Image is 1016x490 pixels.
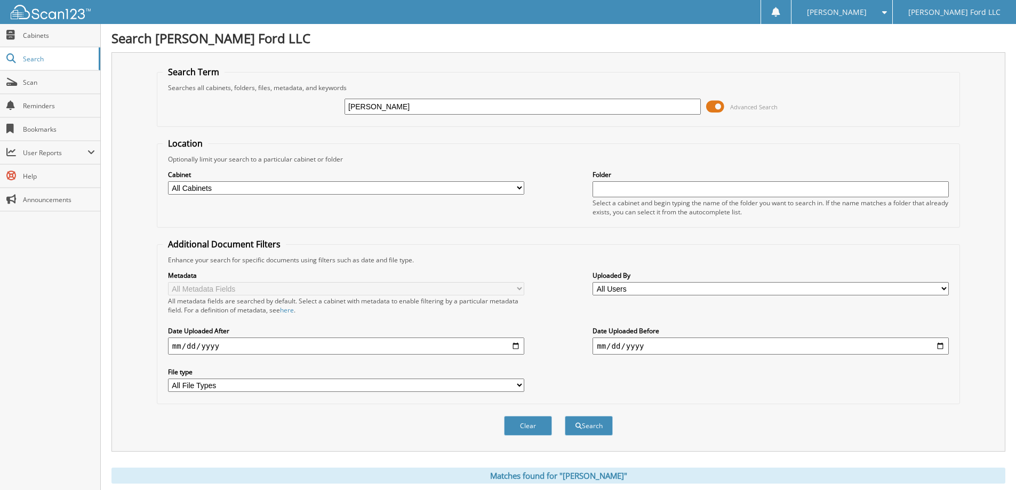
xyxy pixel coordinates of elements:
[23,172,95,181] span: Help
[23,148,87,157] span: User Reports
[593,198,949,216] div: Select a cabinet and begin typing the name of the folder you want to search in. If the name match...
[23,31,95,40] span: Cabinets
[168,170,524,179] label: Cabinet
[111,468,1005,484] div: Matches found for "[PERSON_NAME]"
[163,138,208,149] legend: Location
[23,101,95,110] span: Reminders
[168,367,524,376] label: File type
[163,238,286,250] legend: Additional Document Filters
[23,195,95,204] span: Announcements
[504,416,552,436] button: Clear
[111,29,1005,47] h1: Search [PERSON_NAME] Ford LLC
[593,338,949,355] input: end
[280,306,294,315] a: here
[807,9,867,15] span: [PERSON_NAME]
[593,170,949,179] label: Folder
[163,155,954,164] div: Optionally limit your search to a particular cabinet or folder
[23,78,95,87] span: Scan
[565,416,613,436] button: Search
[593,271,949,280] label: Uploaded By
[11,5,91,19] img: scan123-logo-white.svg
[168,271,524,280] label: Metadata
[908,9,1001,15] span: [PERSON_NAME] Ford LLC
[23,54,93,63] span: Search
[168,326,524,335] label: Date Uploaded After
[163,255,954,264] div: Enhance your search for specific documents using filters such as date and file type.
[163,66,225,78] legend: Search Term
[593,326,949,335] label: Date Uploaded Before
[730,103,778,111] span: Advanced Search
[168,338,524,355] input: start
[163,83,954,92] div: Searches all cabinets, folders, files, metadata, and keywords
[168,296,524,315] div: All metadata fields are searched by default. Select a cabinet with metadata to enable filtering b...
[23,125,95,134] span: Bookmarks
